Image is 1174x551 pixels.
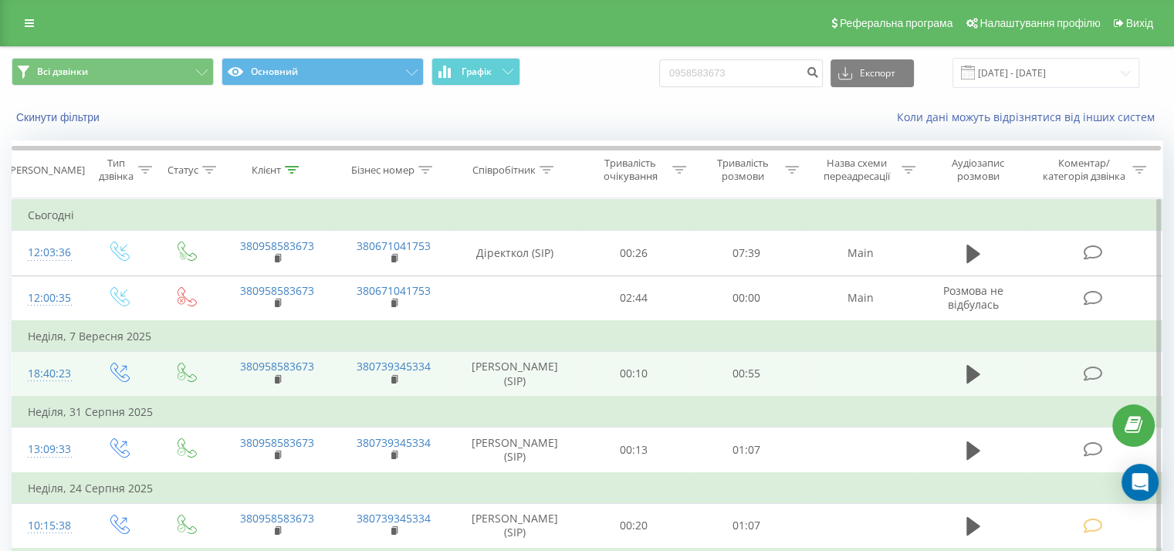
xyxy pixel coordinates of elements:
button: Скинути фільтри [12,110,107,124]
span: Всі дзвінки [37,66,88,78]
span: Графік [462,66,492,77]
td: Сьогодні [12,200,1162,231]
div: Тип дзвінка [97,157,134,183]
a: 380958583673 [240,283,314,298]
div: Співробітник [472,164,536,177]
td: Main [802,275,919,321]
div: Тривалість розмови [704,157,781,183]
div: 12:00:35 [28,283,69,313]
a: 380739345334 [357,359,431,374]
td: 07:39 [690,231,802,275]
a: 380739345334 [357,435,431,450]
td: Діректкол (SIP) [452,231,578,275]
div: Аудіозапис розмови [933,157,1023,183]
td: Main [802,231,919,275]
div: Назва схеми переадресації [817,157,898,183]
div: Коментар/категорія дзвінка [1038,157,1128,183]
td: [PERSON_NAME] (SIP) [452,428,578,473]
button: Експорт [831,59,914,87]
div: 18:40:23 [28,359,69,389]
td: 00:00 [690,275,802,321]
td: 02:44 [578,275,690,321]
td: Неділя, 31 Серпня 2025 [12,397,1162,428]
td: 00:13 [578,428,690,473]
button: Всі дзвінки [12,58,214,86]
input: Пошук за номером [659,59,823,87]
div: 10:15:38 [28,511,69,541]
div: [PERSON_NAME] [7,164,85,177]
td: Неділя, 7 Вересня 2025 [12,321,1162,352]
td: [PERSON_NAME] (SIP) [452,351,578,397]
span: Налаштування профілю [979,17,1100,29]
td: Неділя, 24 Серпня 2025 [12,473,1162,504]
div: Клієнт [252,164,281,177]
a: 380958583673 [240,435,314,450]
td: 00:20 [578,503,690,549]
span: Вихід [1126,17,1153,29]
button: Графік [431,58,520,86]
div: Статус [167,164,198,177]
button: Основний [222,58,424,86]
a: 380958583673 [240,511,314,526]
td: 00:10 [578,351,690,397]
a: 380739345334 [357,511,431,526]
td: 00:55 [690,351,802,397]
a: 380958583673 [240,359,314,374]
div: 12:03:36 [28,238,69,268]
div: Тривалість очікування [592,157,669,183]
a: 380671041753 [357,283,431,298]
td: 01:07 [690,503,802,549]
span: Реферальна програма [840,17,953,29]
div: Open Intercom Messenger [1122,464,1159,501]
td: [PERSON_NAME] (SIP) [452,503,578,549]
div: Бізнес номер [351,164,414,177]
td: 00:26 [578,231,690,275]
a: 380671041753 [357,238,431,253]
div: 13:09:33 [28,434,69,465]
span: Розмова не відбулась [943,283,1003,312]
a: 380958583673 [240,238,314,253]
a: Коли дані можуть відрізнятися вiд інших систем [897,110,1162,124]
td: 01:07 [690,428,802,473]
